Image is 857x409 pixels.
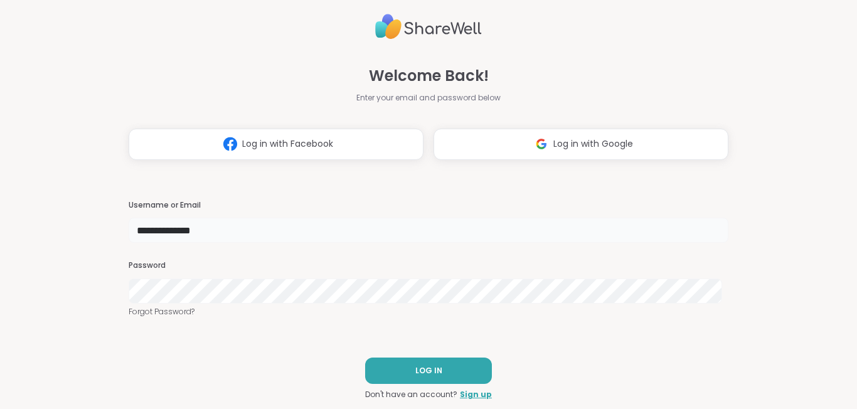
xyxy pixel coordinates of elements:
a: Forgot Password? [129,306,728,317]
span: Welcome Back! [369,65,489,87]
button: LOG IN [365,358,492,384]
h3: Username or Email [129,200,728,211]
span: Log in with Google [553,137,633,151]
img: ShareWell Logomark [218,132,242,156]
img: ShareWell Logo [375,9,482,45]
span: LOG IN [415,365,442,376]
h3: Password [129,260,728,271]
img: ShareWell Logomark [530,132,553,156]
span: Log in with Facebook [242,137,333,151]
span: Enter your email and password below [356,92,501,104]
span: Don't have an account? [365,389,457,400]
button: Log in with Facebook [129,129,423,160]
a: Sign up [460,389,492,400]
button: Log in with Google [434,129,728,160]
